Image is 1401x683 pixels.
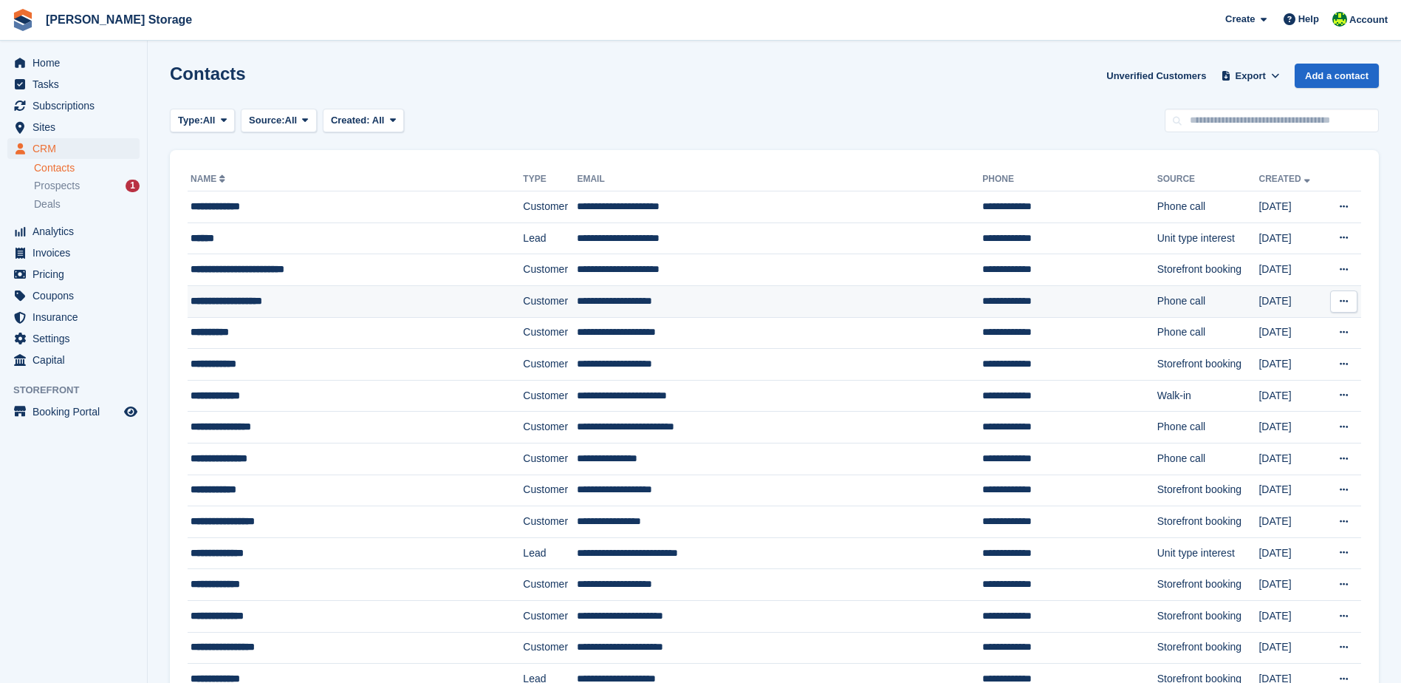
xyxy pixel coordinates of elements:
[1157,285,1259,317] td: Phone call
[32,264,121,285] span: Pricing
[523,168,577,191] th: Type
[203,113,216,128] span: All
[34,178,140,194] a: Prospects 1
[1157,168,1259,191] th: Source
[7,95,140,116] a: menu
[285,113,298,128] span: All
[523,317,577,349] td: Customer
[1157,569,1259,601] td: Storefront booking
[170,109,235,133] button: Type: All
[32,401,121,422] span: Booking Portal
[126,180,140,192] div: 1
[1258,380,1323,412] td: [DATE]
[1157,380,1259,412] td: Walk-in
[523,475,577,506] td: Customer
[241,109,317,133] button: Source: All
[1157,475,1259,506] td: Storefront booking
[1157,600,1259,632] td: Storefront booking
[34,197,61,211] span: Deals
[1236,69,1266,84] span: Export
[1157,443,1259,475] td: Phone call
[7,350,140,370] a: menu
[331,115,370,126] span: Created:
[7,74,140,95] a: menu
[32,307,121,327] span: Insurance
[32,95,121,116] span: Subscriptions
[523,632,577,664] td: Customer
[523,254,577,286] td: Customer
[7,221,140,242] a: menu
[1100,64,1212,88] a: Unverified Customers
[7,264,140,285] a: menu
[7,242,140,263] a: menu
[523,569,577,601] td: Customer
[12,9,34,31] img: stora-icon-8386f47178a22dfd0bd8f6a31ec36ba5ce8667c1dd55bd0f319d3a0aa187defe.svg
[34,197,140,212] a: Deals
[1295,64,1379,88] a: Add a contact
[1349,13,1388,27] span: Account
[1258,254,1323,286] td: [DATE]
[1258,222,1323,254] td: [DATE]
[1258,569,1323,601] td: [DATE]
[32,221,121,242] span: Analytics
[1157,632,1259,664] td: Storefront booking
[191,174,228,184] a: Name
[34,179,80,193] span: Prospects
[7,307,140,327] a: menu
[1258,443,1323,475] td: [DATE]
[1157,506,1259,538] td: Storefront booking
[170,64,246,84] h1: Contacts
[32,285,121,306] span: Coupons
[1157,349,1259,381] td: Storefront booking
[1258,475,1323,506] td: [DATE]
[1258,537,1323,569] td: [DATE]
[523,285,577,317] td: Customer
[372,115,385,126] span: All
[1258,174,1312,184] a: Created
[1157,191,1259,223] td: Phone call
[523,412,577,444] td: Customer
[523,600,577,632] td: Customer
[1258,317,1323,349] td: [DATE]
[523,349,577,381] td: Customer
[178,113,203,128] span: Type:
[1298,12,1319,27] span: Help
[523,222,577,254] td: Lead
[1258,632,1323,664] td: [DATE]
[13,383,147,398] span: Storefront
[40,7,198,32] a: [PERSON_NAME] Storage
[523,537,577,569] td: Lead
[122,403,140,421] a: Preview store
[577,168,982,191] th: Email
[1157,222,1259,254] td: Unit type interest
[7,285,140,306] a: menu
[249,113,284,128] span: Source:
[34,161,140,175] a: Contacts
[32,52,121,73] span: Home
[1258,600,1323,632] td: [DATE]
[1258,506,1323,538] td: [DATE]
[1218,64,1283,88] button: Export
[1157,254,1259,286] td: Storefront booking
[32,138,121,159] span: CRM
[1157,537,1259,569] td: Unit type interest
[7,328,140,349] a: menu
[1157,317,1259,349] td: Phone call
[1258,285,1323,317] td: [DATE]
[32,350,121,370] span: Capital
[523,380,577,412] td: Customer
[32,74,121,95] span: Tasks
[7,401,140,422] a: menu
[1258,349,1323,381] td: [DATE]
[32,117,121,137] span: Sites
[1258,191,1323,223] td: [DATE]
[7,52,140,73] a: menu
[7,117,140,137] a: menu
[7,138,140,159] a: menu
[323,109,404,133] button: Created: All
[1332,12,1347,27] img: Claire Wilson
[32,242,121,263] span: Invoices
[982,168,1157,191] th: Phone
[32,328,121,349] span: Settings
[1225,12,1255,27] span: Create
